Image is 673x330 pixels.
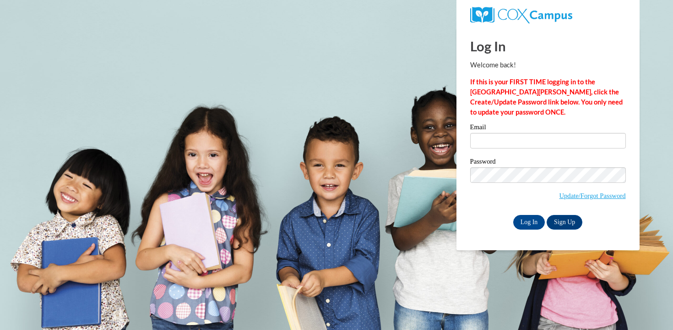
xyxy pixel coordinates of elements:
label: Password [470,158,626,167]
label: Email [470,124,626,133]
img: COX Campus [470,7,572,23]
a: COX Campus [470,11,572,18]
input: Log In [513,215,545,230]
h1: Log In [470,37,626,55]
strong: If this is your FIRST TIME logging in to the [GEOGRAPHIC_DATA][PERSON_NAME], click the Create/Upd... [470,78,623,116]
a: Sign Up [547,215,582,230]
p: Welcome back! [470,60,626,70]
a: Update/Forgot Password [559,192,625,199]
